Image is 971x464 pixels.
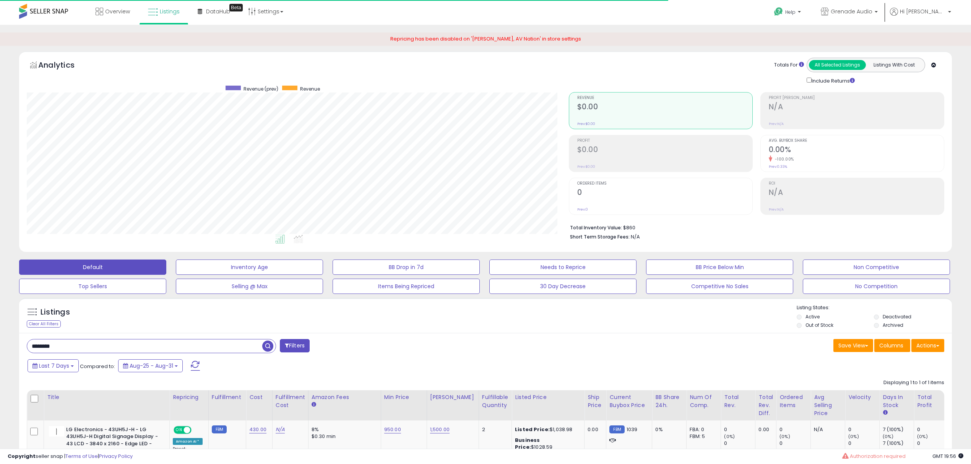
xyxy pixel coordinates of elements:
small: (0%) [848,433,859,440]
div: Total Profit [917,393,945,409]
div: 8% [312,426,375,433]
div: Ordered Items [779,393,807,409]
label: Deactivated [883,313,911,320]
div: $0.30 min [312,433,375,440]
i: Get Help [774,7,783,16]
span: N/A [631,233,640,240]
small: (0%) [883,433,893,440]
div: Cost [249,393,269,401]
b: Business Price: [515,436,540,451]
div: 7 (100%) [883,440,914,447]
b: Listed Price: [515,426,550,433]
div: 2 [482,426,506,433]
span: Profit [577,139,752,143]
span: Authorization required [850,453,906,460]
a: Hi [PERSON_NAME] [890,8,951,25]
strong: Copyright [8,453,36,460]
h2: 0 [577,188,752,198]
h2: $0.00 [577,145,752,156]
div: Amazon Fees [312,393,378,401]
span: Aug-25 - Aug-31 [130,362,173,370]
button: Non Competitive [803,260,950,275]
div: Fulfillable Quantity [482,393,508,409]
button: Default [19,260,166,275]
span: Repricing has been disabled on '[PERSON_NAME], AV Nation' in store settings [390,35,581,42]
div: Totals For [774,62,804,69]
label: Archived [883,322,903,328]
span: OFF [190,427,203,433]
div: $1,038.98 [515,426,578,433]
div: Num of Comp. [690,393,718,409]
b: Total Inventory Value: [570,224,622,231]
h5: Listings [41,307,70,318]
div: Preset: [173,446,203,464]
div: Fulfillment Cost [276,393,305,409]
div: Tooltip anchor [229,4,243,11]
span: Listings [160,8,180,15]
div: 0 [779,440,810,447]
div: $1028.59 [515,437,578,451]
span: Columns [879,342,903,349]
button: Last 7 Days [28,359,79,372]
small: Prev: N/A [769,207,784,212]
a: 950.00 [384,426,401,433]
span: Last 7 Days [39,362,69,370]
div: seller snap | | [8,453,133,460]
span: Revenue (prev) [244,86,278,92]
small: Prev: 0 [577,207,588,212]
small: (0%) [779,433,790,440]
button: Listings With Cost [865,60,922,70]
small: FBM [212,425,227,433]
div: 0.00 [588,426,600,433]
span: Compared to: [80,363,115,370]
button: BB Price Below Min [646,260,793,275]
label: Active [805,313,820,320]
small: Prev: $0.00 [577,122,595,126]
button: Columns [874,339,910,352]
small: Days In Stock. [883,409,887,416]
div: Repricing [173,393,205,401]
button: 30 Day Decrease [489,279,637,294]
a: 430.00 [249,426,266,433]
div: Avg Selling Price [814,393,842,417]
span: Overview [105,8,130,15]
a: Help [768,1,809,25]
button: Inventory Age [176,260,323,275]
div: Clear All Filters [27,320,61,328]
small: Prev: $0.00 [577,164,595,169]
div: N/A [814,426,839,433]
div: Fulfillment [212,393,243,401]
div: 0 [848,426,879,433]
span: Revenue [577,96,752,100]
button: Top Sellers [19,279,166,294]
button: No Competition [803,279,950,294]
button: Filters [280,339,310,352]
span: ROI [769,182,944,186]
div: 0 [848,440,879,447]
div: Listed Price [515,393,581,401]
button: Needs to Reprice [489,260,637,275]
button: All Selected Listings [809,60,866,70]
small: (0%) [724,433,735,440]
div: FBM: 5 [690,433,715,440]
div: Total Rev. Diff. [758,393,773,417]
a: N/A [276,426,285,433]
span: Hi [PERSON_NAME] [900,8,946,15]
div: Min Price [384,393,424,401]
span: 2025-09-8 19:56 GMT [932,453,963,460]
div: 7 (100%) [883,426,914,433]
small: Amazon Fees. [312,401,316,408]
div: [PERSON_NAME] [430,393,476,401]
span: Help [785,9,796,15]
div: Displaying 1 to 1 of 1 items [883,379,944,386]
span: ON [174,427,184,433]
span: Profit [PERSON_NAME] [769,96,944,100]
h2: N/A [769,188,944,198]
small: (0%) [917,433,928,440]
button: Actions [911,339,944,352]
div: Days In Stock [883,393,911,409]
span: 1039 [627,426,638,433]
small: FBM [609,425,624,433]
span: Revenue [300,86,320,92]
div: 0 [724,426,755,433]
